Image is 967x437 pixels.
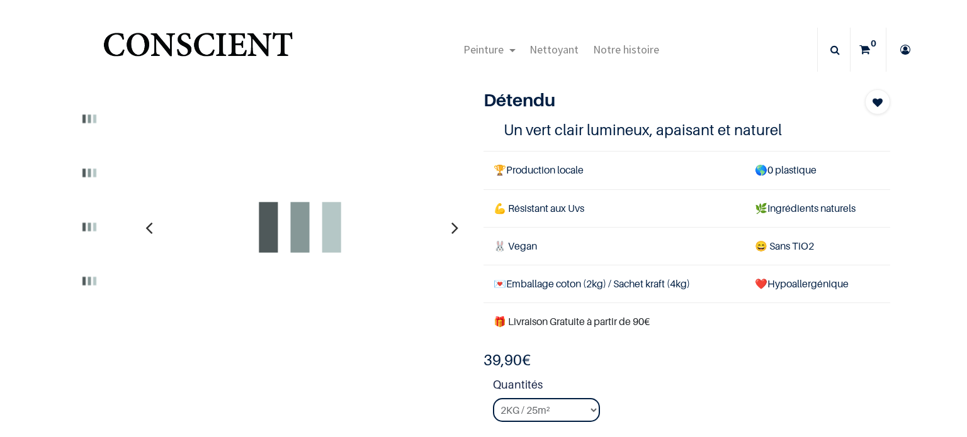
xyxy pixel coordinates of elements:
h1: Détendu [483,89,829,111]
a: Logo of Conscient [101,25,295,75]
img: Product image [162,89,439,366]
font: 🎁 Livraison Gratuite à partir de 90€ [494,315,650,328]
td: Emballage coton (2kg) / Sachet kraft (4kg) [483,265,745,302]
strong: Quantités [493,376,890,398]
iframe: Tidio Chat [902,356,961,415]
span: 🐰 Vegan [494,240,537,252]
td: ans TiO2 [745,227,890,265]
span: Add to wishlist [873,95,883,110]
button: Add to wishlist [865,89,890,114]
span: Nettoyant [529,42,579,57]
td: Production locale [483,152,745,189]
span: Peinture [463,42,504,57]
span: 😄 S [755,240,775,252]
span: 39,90 [483,351,522,369]
span: 🏆 [494,163,506,176]
td: Ingrédients naturels [745,189,890,227]
span: 🌎 [755,163,767,176]
span: 🌿 [755,202,767,214]
img: Product image [66,150,113,196]
td: ❤️Hypoallergénique [745,265,890,302]
img: Conscient [101,25,295,75]
img: Product image [66,204,113,250]
a: 0 [851,28,886,72]
td: 0 plastique [745,152,890,189]
h4: Un vert clair lumineux, apaisant et naturel [504,120,870,140]
img: Product image [66,96,113,142]
img: Product image [66,258,113,304]
span: 💪 Résistant aux Uvs [494,202,584,214]
span: Notre histoire [593,42,659,57]
sup: 0 [868,37,879,50]
a: Peinture [456,28,523,72]
b: € [483,351,531,369]
span: 💌 [494,277,506,290]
